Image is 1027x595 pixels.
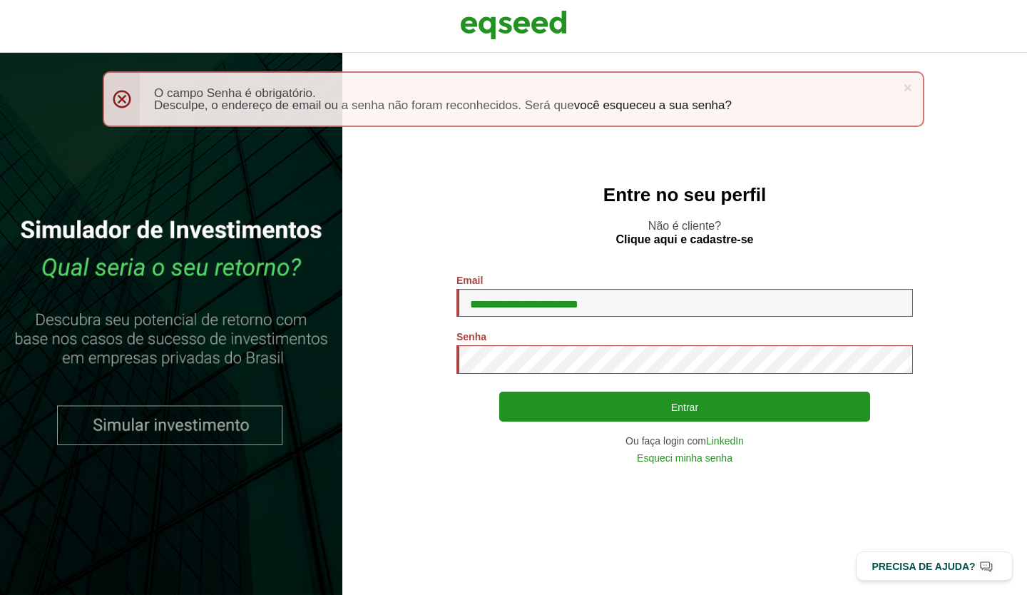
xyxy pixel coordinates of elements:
[904,80,912,95] a: ×
[456,275,483,285] label: Email
[456,436,913,446] div: Ou faça login com
[154,87,894,99] li: O campo Senha é obrigatório.
[456,332,486,342] label: Senha
[616,234,754,245] a: Clique aqui e cadastre-se
[460,7,567,43] img: EqSeed Logo
[371,185,998,205] h2: Entre no seu perfil
[706,436,744,446] a: LinkedIn
[154,99,894,111] li: Desculpe, o endereço de email ou a senha não foram reconhecidos. Será que
[499,392,870,422] button: Entrar
[574,99,732,111] a: você esqueceu a sua senha?
[371,219,998,246] p: Não é cliente?
[637,453,732,463] a: Esqueci minha senha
